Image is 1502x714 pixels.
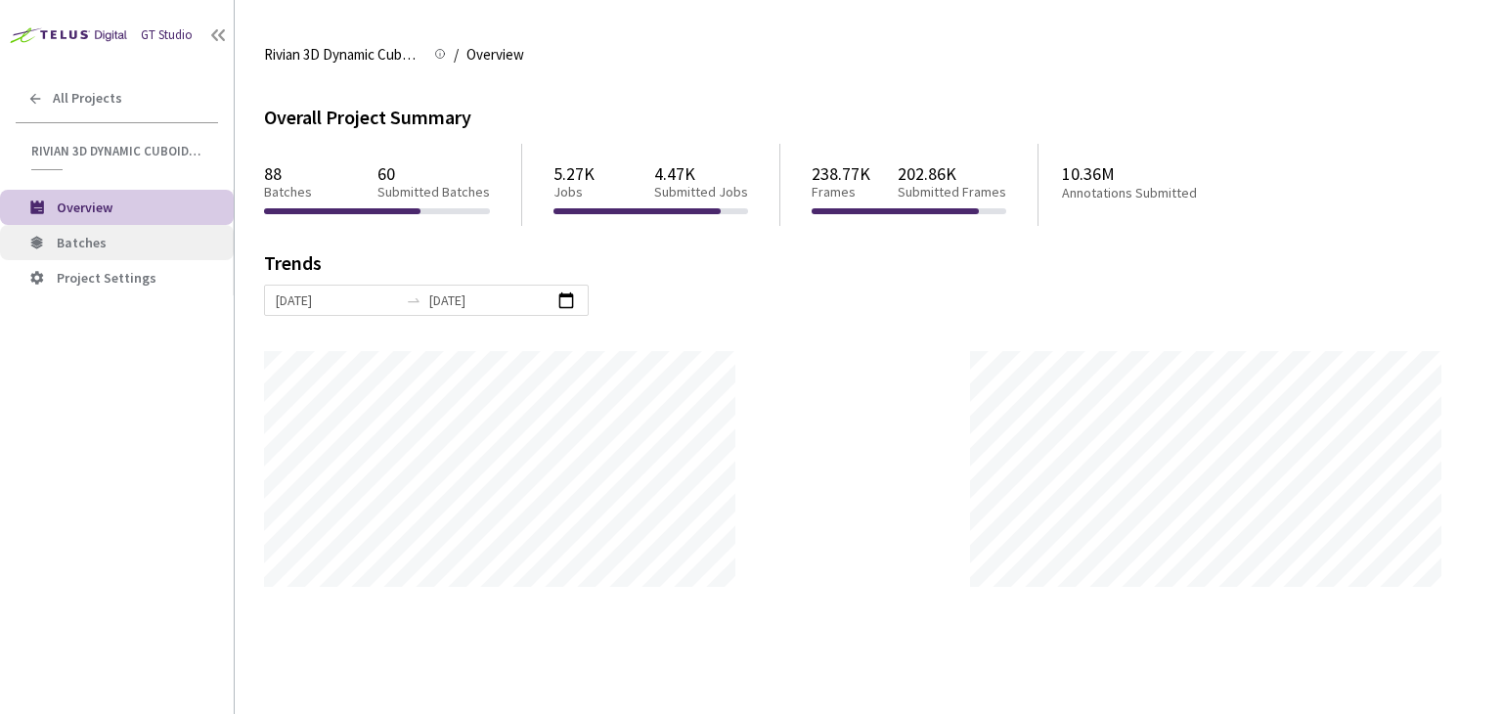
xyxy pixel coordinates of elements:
span: to [406,292,421,308]
p: Jobs [553,184,595,201]
p: Frames [812,184,870,201]
span: Rivian 3D Dynamic Cuboids[2024-25] [31,143,206,159]
p: Submitted Batches [377,184,490,201]
p: Submitted Frames [898,184,1006,201]
div: Trends [264,253,1445,285]
p: Annotations Submitted [1062,185,1273,201]
span: All Projects [53,90,122,107]
p: 60 [377,163,490,184]
p: 4.47K [654,163,748,184]
p: 238.77K [812,163,870,184]
p: Batches [264,184,312,201]
p: 88 [264,163,312,184]
p: 10.36M [1062,163,1273,184]
div: GT Studio [141,25,193,45]
span: Batches [57,234,107,251]
span: Rivian 3D Dynamic Cuboids[2024-25] [264,43,422,67]
span: swap-right [406,292,421,308]
li: / [454,43,459,67]
p: Submitted Jobs [654,184,748,201]
input: Start date [276,290,398,311]
p: 202.86K [898,163,1006,184]
span: Overview [57,199,112,216]
span: Overview [466,43,524,67]
div: Overall Project Summary [264,102,1473,132]
span: Project Settings [57,269,156,287]
input: End date [429,290,552,311]
p: 5.27K [553,163,595,184]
